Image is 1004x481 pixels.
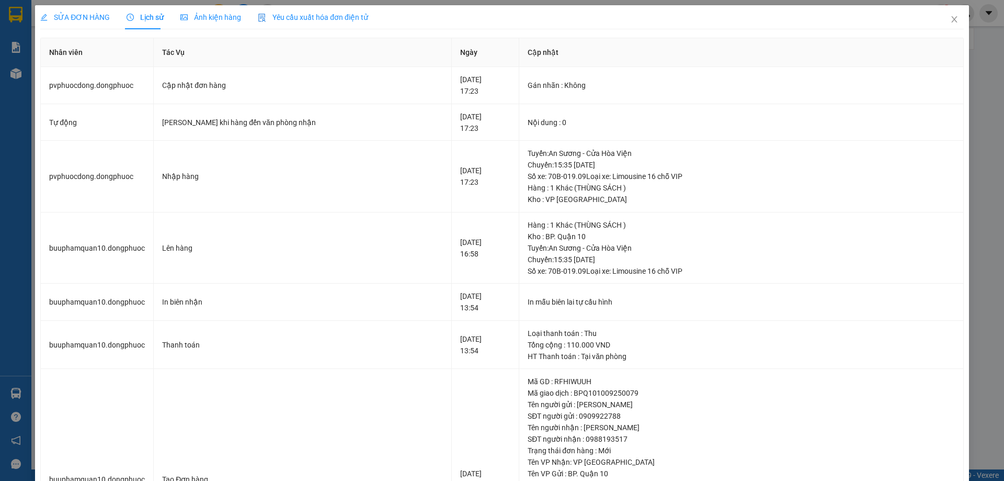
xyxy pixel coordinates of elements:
[519,38,964,67] th: Cập nhật
[528,445,955,456] div: Trạng thái đơn hàng : Mới
[41,104,154,141] td: Tự động
[460,74,510,97] div: [DATE] 17:23
[162,339,443,351] div: Thanh toán
[180,14,188,21] span: picture
[528,339,955,351] div: Tổng cộng : 110.000 VND
[162,242,443,254] div: Lên hàng
[154,38,452,67] th: Tác Vụ
[41,67,154,104] td: pvphuocdong.dongphuoc
[528,468,955,479] div: Tên VP Gửi : BP. Quận 10
[41,38,154,67] th: Nhân viên
[940,5,969,35] button: Close
[528,231,955,242] div: Kho : BP. Quận 10
[162,296,443,308] div: In biên nhận
[528,219,955,231] div: Hàng : 1 Khác (THÙNG SÁCH )
[41,284,154,321] td: buuphamquan10.dongphuoc
[41,141,154,212] td: pvphuocdong.dongphuoc
[528,351,955,362] div: HT Thanh toán : Tại văn phòng
[258,13,368,21] span: Yêu cầu xuất hóa đơn điện tử
[162,171,443,182] div: Nhập hàng
[180,13,241,21] span: Ảnh kiện hàng
[460,165,510,188] div: [DATE] 17:23
[950,15,959,24] span: close
[452,38,519,67] th: Ngày
[528,117,955,128] div: Nội dung : 0
[41,212,154,284] td: buuphamquan10.dongphuoc
[528,328,955,339] div: Loại thanh toán : Thu
[528,376,955,387] div: Mã GD : RFHIWUUH
[528,80,955,91] div: Gán nhãn : Không
[460,333,510,356] div: [DATE] 13:54
[41,321,154,370] td: buuphamquan10.dongphuoc
[528,148,955,182] div: Tuyến : An Sương - Cửa Hòa Viện Chuyến: 15:35 [DATE] Số xe: 70B-019.09 Loại xe: Limousine 16 chỗ VIP
[460,111,510,134] div: [DATE] 17:23
[162,80,443,91] div: Cập nhật đơn hàng
[127,14,134,21] span: clock-circle
[460,290,510,314] div: [DATE] 13:54
[528,433,955,445] div: SĐT người nhận : 0988193517
[528,194,955,205] div: Kho : VP [GEOGRAPHIC_DATA]
[528,399,955,410] div: Tên người gửi : [PERSON_NAME]
[40,13,110,21] span: SỬA ĐƠN HÀNG
[162,117,443,128] div: [PERSON_NAME] khi hàng đến văn phòng nhận
[127,13,164,21] span: Lịch sử
[528,182,955,194] div: Hàng : 1 Khác (THÙNG SÁCH )
[528,296,955,308] div: In mẫu biên lai tự cấu hình
[528,456,955,468] div: Tên VP Nhận: VP [GEOGRAPHIC_DATA]
[528,410,955,422] div: SĐT người gửi : 0909922788
[528,422,955,433] div: Tên người nhận : [PERSON_NAME]
[528,387,955,399] div: Mã giao dịch : BPQ101009250079
[40,14,48,21] span: edit
[460,237,510,260] div: [DATE] 16:58
[258,14,266,22] img: icon
[528,242,955,277] div: Tuyến : An Sương - Cửa Hòa Viện Chuyến: 15:35 [DATE] Số xe: 70B-019.09 Loại xe: Limousine 16 chỗ VIP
